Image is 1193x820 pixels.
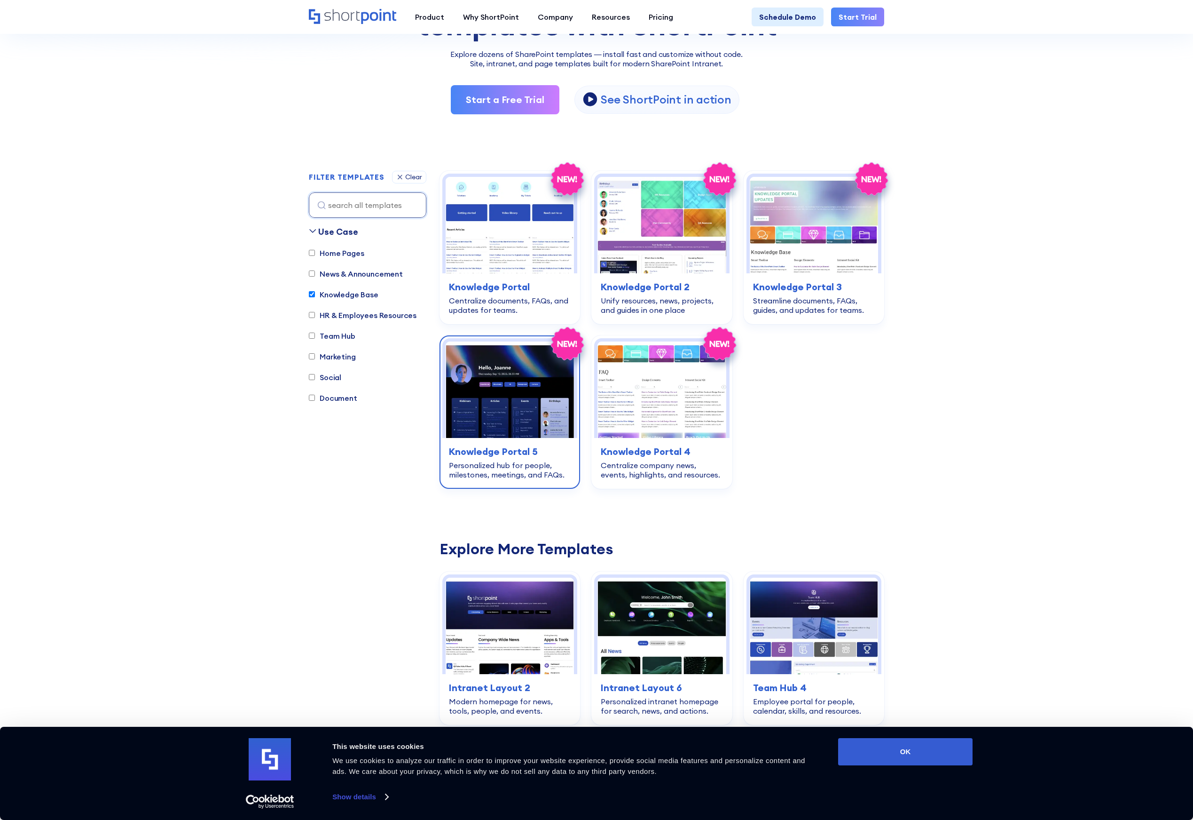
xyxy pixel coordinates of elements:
[309,48,884,60] p: Explore dozens of SharePoint templates — install fast and customize without code.
[449,697,571,716] div: Modern homepage for news, tools, people, and events.
[318,225,358,238] div: Use Case
[744,171,884,324] a: Knowledge Portal 3 – Best SharePoint Template For Knowledge Base: Streamline documents, FAQs, gui...
[597,578,726,674] img: Intranet Layout 6 – SharePoint Homepage Design: Personalized intranet homepage for search, news, ...
[309,60,884,68] h2: Site, intranet, and page templates built for modern SharePoint Intranet.
[446,177,574,273] img: Knowledge Portal – SharePoint Knowledge Base Template: Centralize documents, FAQs, and updates fo...
[597,177,726,273] img: Knowledge Portal 2 – SharePoint IT knowledge base Template: Unify resources, news, projects, and ...
[309,173,385,181] div: FILTER TEMPLATES
[831,8,884,26] a: Start Trial
[591,572,732,725] a: Intranet Layout 6 – SharePoint Homepage Design: Personalized intranet homepage for search, news, ...
[405,174,422,180] div: Clear
[309,247,364,259] label: Home Pages
[440,541,884,557] div: Explore More Templates
[744,572,884,725] a: Team Hub 4 – SharePoint Employee Portal Template: Employee portal for people, calendar, skills, a...
[309,9,396,25] a: Home
[309,395,315,401] input: Document
[449,280,571,294] h3: Knowledge Portal
[309,372,341,383] label: Social
[538,11,573,23] div: Company
[451,85,559,114] a: Start a Free Trial
[591,171,732,324] a: Knowledge Portal 2 – SharePoint IT knowledge base Template: Unify resources, news, projects, and ...
[592,11,630,23] div: Resources
[528,8,582,26] a: Company
[601,92,731,107] p: See ShortPoint in action
[753,296,875,315] div: Streamline documents, FAQs, guides, and updates for teams.
[753,280,875,294] h3: Knowledge Portal 3
[449,445,571,459] h3: Knowledge Portal 5
[750,177,878,273] img: Knowledge Portal 3 – Best SharePoint Template For Knowledge Base: Streamline documents, FAQs, gui...
[415,11,444,23] div: Product
[309,271,315,277] input: News & Announcement
[449,681,571,695] h3: Intranet Layout 2
[649,11,673,23] div: Pricing
[309,351,356,362] label: Marketing
[601,461,722,479] div: Centralize company news, events, highlights, and resources.
[449,461,571,479] div: Personalized hub for people, milestones, meetings, and FAQs.
[309,250,315,256] input: Home Pages
[309,333,315,339] input: Team Hub
[753,681,875,695] h3: Team Hub 4
[597,342,726,438] img: Knowledge Portal 4 – SharePoint Wiki Template: Centralize company news, events, highlights, and r...
[309,291,315,297] input: Knowledge Base
[601,697,722,716] div: Personalized intranet homepage for search, news, and actions.
[582,8,639,26] a: Resources
[639,8,683,26] a: Pricing
[449,296,571,315] div: Centralize documents, FAQs, and updates for teams.
[406,8,454,26] a: Product
[753,697,875,716] div: Employee portal for people, calendar, skills, and resources.
[601,681,722,695] h3: Intranet Layout 6
[332,756,805,775] span: We use cookies to analyze our traffic in order to improve your website experience, provide social...
[309,374,315,380] input: Social
[446,578,574,674] img: Intranet Layout 2 – SharePoint Homepage Design: Modern homepage for news, tools, people, and events.
[309,289,378,300] label: Knowledge Base
[838,738,973,765] button: OK
[601,280,722,294] h3: Knowledge Portal 2
[309,330,355,342] label: Team Hub
[440,572,580,725] a: Intranet Layout 2 – SharePoint Homepage Design: Modern homepage for news, tools, people, and even...
[332,741,817,752] div: This website uses cookies
[309,310,416,321] label: HR & Employees Resources
[229,795,311,809] a: Usercentrics Cookiebot - opens in a new window
[454,8,528,26] a: Why ShortPoint
[752,8,824,26] a: Schedule Demo
[309,192,426,218] input: search all templates
[750,578,878,674] img: Team Hub 4 – SharePoint Employee Portal Template: Employee portal for people, calendar, skills, a...
[446,342,574,438] img: Knowledge Portal 5 – SharePoint Profile Page: Personalized hub for people, milestones, meetings, ...
[601,296,722,315] div: Unify resources, news, projects, and guides in one place
[591,335,732,489] a: Knowledge Portal 4 – SharePoint Wiki Template: Centralize company news, events, highlights, and r...
[249,738,291,780] img: logo
[309,353,315,359] input: Marketing
[309,312,315,318] input: HR & Employees Resources
[440,171,580,324] a: Knowledge Portal – SharePoint Knowledge Base Template: Centralize documents, FAQs, and updates fo...
[309,268,403,279] label: News & Announcement
[463,11,519,23] div: Why ShortPoint
[332,790,388,804] a: Show details
[601,445,722,459] h3: Knowledge Portal 4
[440,335,580,489] a: Knowledge Portal 5 – SharePoint Profile Page: Personalized hub for people, milestones, meetings, ...
[309,392,357,404] label: Document
[574,86,739,114] a: open lightbox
